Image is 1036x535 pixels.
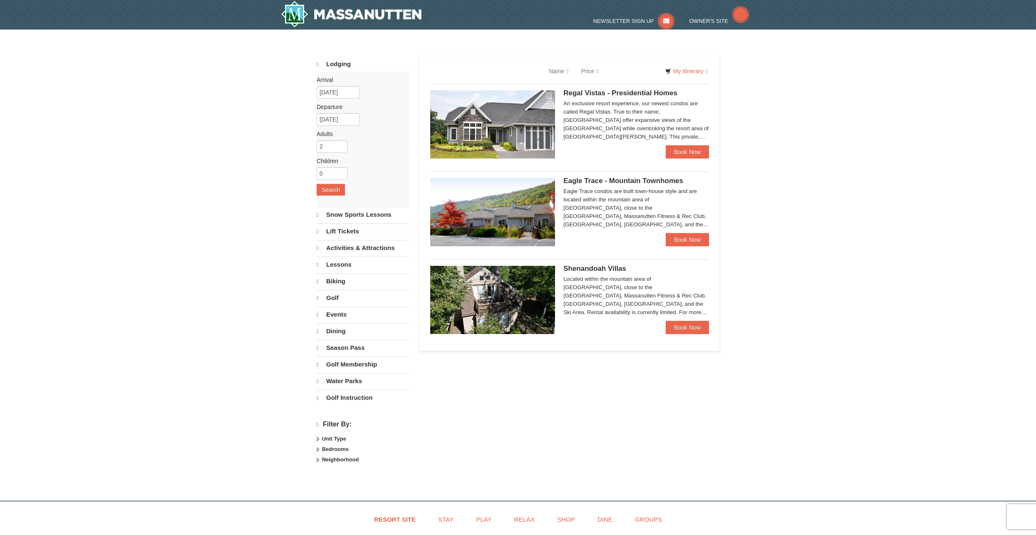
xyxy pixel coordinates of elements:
h4: Filter By: [317,421,409,428]
a: Book Now [666,233,709,246]
div: Located within the mountain area of [GEOGRAPHIC_DATA], close to the [GEOGRAPHIC_DATA], Massanutte... [563,275,709,317]
a: Snow Sports Lessons [317,207,409,223]
a: Book Now [666,145,709,159]
a: Dine [587,510,623,529]
a: My Itinerary [660,65,713,77]
div: An exclusive resort experience, our newest condos are called Regal Vistas. True to their name, [G... [563,99,709,141]
a: Dining [317,323,409,339]
button: Search [317,184,345,196]
a: Groups [625,510,672,529]
a: Water Parks [317,373,409,389]
label: Adults [317,130,403,138]
a: Activities & Attractions [317,240,409,256]
img: 19218983-1-9b289e55.jpg [430,178,555,246]
a: Play [466,510,502,529]
a: Shop [547,510,585,529]
a: Name [543,63,575,79]
a: Events [317,307,409,322]
a: Resort Site [364,510,426,529]
span: Regal Vistas - Presidential Homes [563,89,677,97]
img: Massanutten Resort Logo [281,1,421,27]
a: Relax [504,510,545,529]
a: Price [575,63,605,79]
a: Owner's Site [689,18,749,24]
a: Season Pass [317,340,409,356]
a: Golf Instruction [317,390,409,406]
img: 19218991-1-902409a9.jpg [430,90,555,159]
a: Lodging [317,57,409,72]
a: Golf Membership [317,357,409,372]
span: Newsletter Sign Up [593,18,654,24]
a: Golf [317,290,409,306]
strong: Neighborhood [322,456,359,463]
a: Massanutten Resort [281,1,421,27]
div: Eagle Trace condos are built town-house style and are located within the mountain area of [GEOGRA... [563,187,709,229]
img: 19219019-2-e70bf45f.jpg [430,266,555,334]
a: Stay [428,510,464,529]
label: Departure [317,103,403,111]
a: Newsletter Sign Up [593,18,675,24]
strong: Unit Type [322,436,346,442]
span: Owner's Site [689,18,729,24]
span: Eagle Trace - Mountain Townhomes [563,177,683,185]
label: Arrival [317,76,403,84]
strong: Bedrooms [322,446,349,452]
a: Lessons [317,257,409,272]
label: Children [317,157,403,165]
a: Lift Tickets [317,223,409,239]
a: Biking [317,273,409,289]
span: Shenandoah Villas [563,265,626,272]
a: Book Now [666,321,709,334]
